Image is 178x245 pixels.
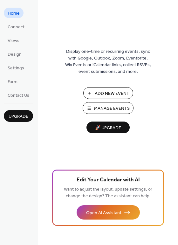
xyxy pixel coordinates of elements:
[8,79,17,85] span: Form
[9,113,28,120] span: Upgrade
[90,124,126,132] span: 🚀 Upgrade
[86,210,121,216] span: Open AI Assistant
[95,90,129,97] span: Add New Event
[4,49,25,59] a: Design
[4,62,28,73] a: Settings
[83,102,133,114] button: Manage Events
[77,205,140,220] button: Open AI Assistant
[4,90,33,100] a: Contact Us
[86,122,130,133] button: 🚀 Upgrade
[4,76,21,87] a: Form
[4,21,28,32] a: Connect
[65,48,151,75] span: Display one-time or recurring events, sync with Google, Outlook, Zoom, Eventbrite, Wix Events or ...
[64,185,152,200] span: Want to adjust the layout, update settings, or change the design? The assistant can help.
[83,87,133,99] button: Add New Event
[77,176,140,185] span: Edit Your Calendar with AI
[94,105,130,112] span: Manage Events
[4,35,23,45] a: Views
[8,10,20,17] span: Home
[4,110,33,122] button: Upgrade
[4,8,24,18] a: Home
[8,38,19,44] span: Views
[8,51,22,58] span: Design
[8,65,24,72] span: Settings
[8,92,29,99] span: Contact Us
[8,24,24,31] span: Connect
